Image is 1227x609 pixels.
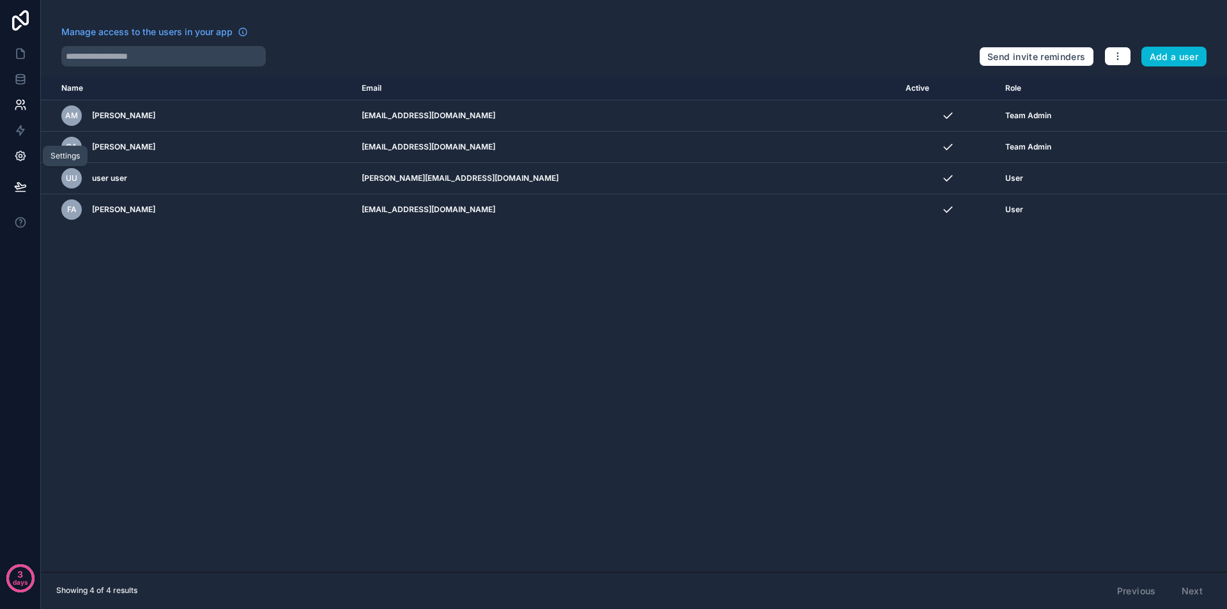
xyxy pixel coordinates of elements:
p: 3 [17,568,23,581]
td: [EMAIL_ADDRESS][DOMAIN_NAME] [354,132,898,163]
p: days [13,573,28,591]
td: [EMAIL_ADDRESS][DOMAIN_NAME] [354,100,898,132]
span: uu [66,173,77,183]
span: Manage access to the users in your app [61,26,233,38]
span: [PERSON_NAME] [92,142,155,152]
div: scrollable content [41,77,1227,572]
th: Email [354,77,898,100]
th: Role [998,77,1155,100]
span: Team Admin [1005,111,1051,121]
span: Showing 4 of 4 results [56,585,137,596]
a: Manage access to the users in your app [61,26,248,38]
span: User [1005,173,1023,183]
span: [PERSON_NAME] [92,111,155,121]
span: Team Admin [1005,142,1051,152]
span: user user [92,173,127,183]
span: GA [66,142,77,152]
span: User [1005,204,1023,215]
th: Active [898,77,998,100]
span: [PERSON_NAME] [92,204,155,215]
span: FA [67,204,77,215]
td: [EMAIL_ADDRESS][DOMAIN_NAME] [354,194,898,226]
button: Add a user [1141,47,1207,67]
td: [PERSON_NAME][EMAIL_ADDRESS][DOMAIN_NAME] [354,163,898,194]
span: AM [65,111,78,121]
th: Name [41,77,354,100]
div: Settings [50,151,80,161]
button: Send invite reminders [979,47,1093,67]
